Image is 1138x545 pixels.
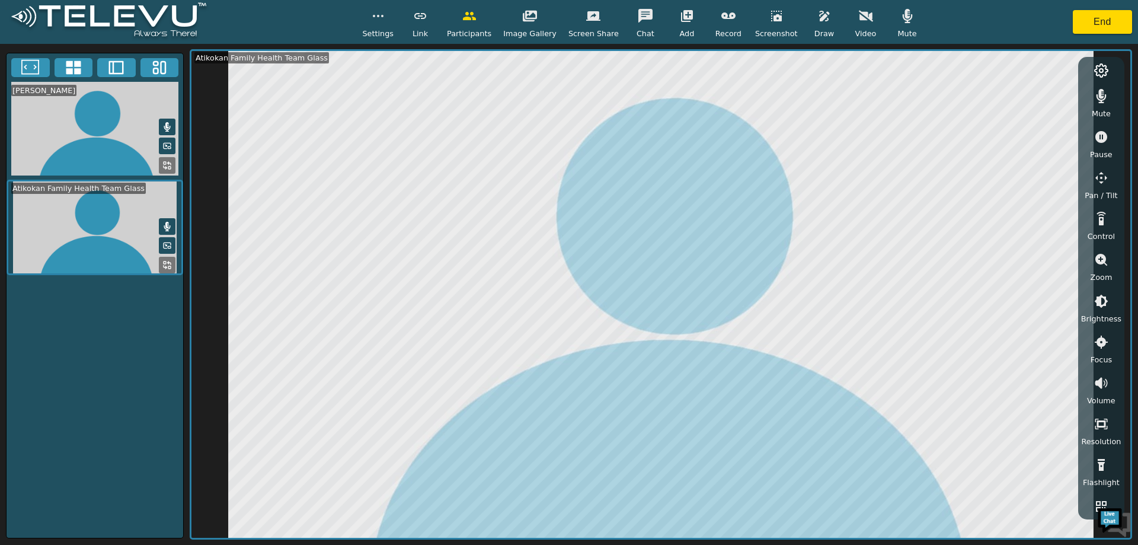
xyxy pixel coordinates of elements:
[1081,313,1121,324] span: Brightness
[140,58,179,77] button: Three Window Medium
[97,58,136,77] button: Two Window Medium
[11,85,76,96] div: [PERSON_NAME]
[637,28,654,39] span: Chat
[159,218,175,235] button: Mute
[447,28,491,39] span: Participants
[755,28,798,39] span: Screenshot
[897,28,916,39] span: Mute
[69,149,164,269] span: We're online!
[1087,395,1115,406] span: Volume
[159,138,175,154] button: Picture in Picture
[855,28,877,39] span: Video
[20,55,50,85] img: d_736959983_company_1615157101543_736959983
[11,58,50,77] button: Fullscreen
[1083,477,1120,488] span: Flashlight
[55,58,93,77] button: 4x4
[1088,231,1115,242] span: Control
[194,52,329,63] div: Atikokan Family Health Team Glass
[1092,108,1111,119] span: Mute
[62,62,199,78] div: Chat with us now
[1081,436,1121,447] span: Resolution
[194,6,223,34] div: Minimize live chat window
[1097,503,1132,539] img: Chat Widget
[568,28,619,39] span: Screen Share
[680,28,695,39] span: Add
[1073,10,1132,34] button: End
[159,119,175,135] button: Mute
[503,28,557,39] span: Image Gallery
[1090,272,1112,283] span: Zoom
[11,183,146,194] div: Atikokan Family Health Team Glass
[1091,354,1113,365] span: Focus
[159,157,175,174] button: Replace Feed
[413,28,428,39] span: Link
[1090,149,1113,160] span: Pause
[1085,190,1117,201] span: Pan / Tilt
[814,28,834,39] span: Draw
[362,28,394,39] span: Settings
[715,28,741,39] span: Record
[159,237,175,254] button: Picture in Picture
[6,324,226,365] textarea: Type your message and hit 'Enter'
[159,257,175,273] button: Replace Feed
